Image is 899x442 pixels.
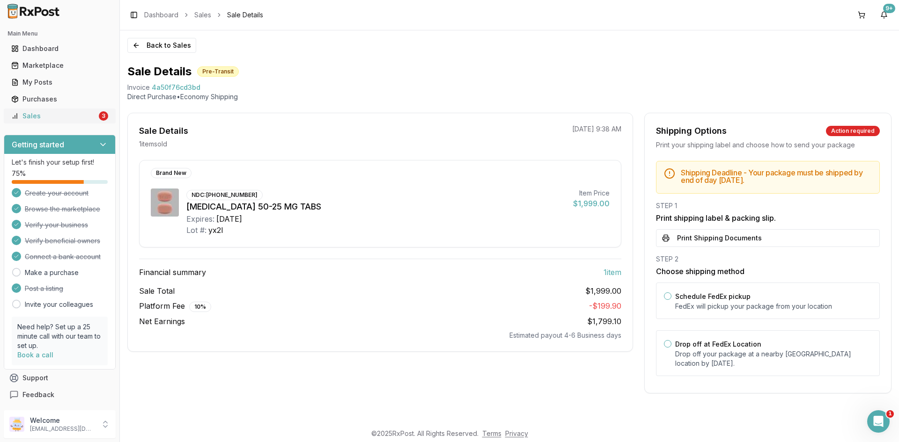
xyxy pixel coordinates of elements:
[604,267,621,278] span: 1 item
[4,92,116,107] button: Purchases
[589,301,621,311] span: - $199.90
[25,220,88,230] span: Verify your business
[886,410,894,418] span: 1
[227,10,263,20] span: Sale Details
[139,300,211,312] span: Platform Fee
[151,168,192,178] div: Brand New
[25,252,101,261] span: Connect a bank account
[11,61,108,70] div: Marketplace
[867,410,890,433] iframe: Intercom live chat
[30,416,95,425] p: Welcome
[17,351,53,359] a: Book a call
[4,109,116,123] button: Sales3
[4,370,116,386] button: Support
[482,429,501,437] a: Terms
[11,94,108,104] div: Purchases
[4,386,116,403] button: Feedback
[99,111,108,121] div: 3
[9,417,24,432] img: User avatar
[139,124,188,138] div: Sale Details
[25,268,79,277] a: Make a purchase
[675,349,872,368] p: Drop off your package at a nearby [GEOGRAPHIC_DATA] location by [DATE] .
[4,58,116,73] button: Marketplace
[139,316,185,327] span: Net Earnings
[25,300,93,309] a: Invite your colleagues
[12,139,64,150] h3: Getting started
[7,57,112,74] a: Marketplace
[144,10,263,20] nav: breadcrumb
[144,10,178,20] a: Dashboard
[656,266,880,277] h3: Choose shipping method
[189,302,211,312] div: 10 %
[194,10,211,20] a: Sales
[139,267,206,278] span: Financial summary
[656,124,727,138] div: Shipping Options
[7,40,112,57] a: Dashboard
[216,213,242,225] div: [DATE]
[4,4,64,19] img: RxPost Logo
[30,425,95,433] p: [EMAIL_ADDRESS][DOMAIN_NAME]
[11,111,97,121] div: Sales
[585,285,621,297] span: $1,999.00
[17,322,102,350] p: Need help? Set up a 25 minute call with our team to set up.
[656,254,880,264] div: STEP 2
[7,91,112,108] a: Purchases
[208,225,223,236] div: yx2l
[572,124,621,134] p: [DATE] 9:38 AM
[656,201,880,210] div: STEP 1
[877,7,892,22] button: 9+
[656,229,880,247] button: Print Shipping Documents
[573,198,610,209] div: $1,999.00
[505,429,528,437] a: Privacy
[127,64,192,79] h1: Sale Details
[656,212,880,224] h3: Print shipping label & packing slip.
[681,169,872,184] h5: Shipping Deadline - Your package must be shipped by end of day [DATE] .
[127,92,892,101] p: Direct Purchase • Economy Shipping
[127,38,196,53] button: Back to Sales
[587,317,621,326] span: $1,799.10
[25,204,100,214] span: Browse the marketplace
[675,302,872,311] p: FedEx will pickup your package from your location
[186,213,214,225] div: Expires:
[11,44,108,53] div: Dashboard
[883,4,895,13] div: 9+
[675,292,751,300] label: Schedule FedEx pickup
[152,83,200,92] span: 4a50f76cd3bd
[4,75,116,90] button: My Posts
[12,169,26,178] span: 75 %
[139,285,175,297] span: Sale Total
[656,140,880,150] div: Print your shipping label and choose how to send your package
[7,74,112,91] a: My Posts
[127,83,150,92] div: Invoice
[25,284,63,293] span: Post a listing
[139,331,621,340] div: Estimated payout 4-6 Business days
[7,30,112,37] h2: Main Menu
[12,158,108,167] p: Let's finish your setup first!
[151,188,179,217] img: Juluca 50-25 MG TABS
[186,225,206,236] div: Lot #:
[573,188,610,198] div: Item Price
[197,66,239,77] div: Pre-Transit
[675,340,761,348] label: Drop off at FedEx Location
[186,200,566,213] div: [MEDICAL_DATA] 50-25 MG TABS
[25,236,100,246] span: Verify beneficial owners
[22,390,54,399] span: Feedback
[7,108,112,124] a: Sales3
[25,188,88,198] span: Create your account
[11,78,108,87] div: My Posts
[826,126,880,136] div: Action required
[186,190,263,200] div: NDC: [PHONE_NUMBER]
[4,41,116,56] button: Dashboard
[139,139,167,149] p: 1 item sold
